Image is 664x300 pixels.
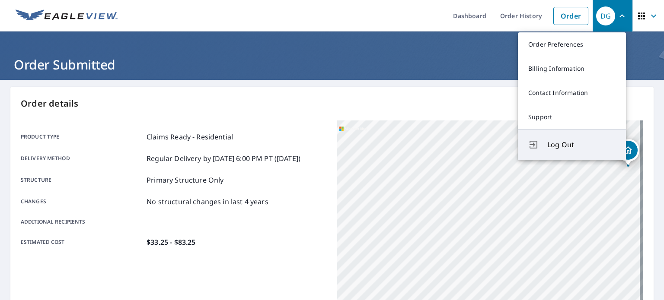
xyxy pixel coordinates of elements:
[21,196,143,207] p: Changes
[147,237,195,247] p: $33.25 - $83.25
[553,7,588,25] a: Order
[147,153,300,164] p: Regular Delivery by [DATE] 6:00 PM PT ([DATE])
[21,218,143,226] p: Additional recipients
[147,196,268,207] p: No structural changes in last 4 years
[16,9,118,22] img: EV Logo
[617,139,639,166] div: Dropped pin, building 1, Residential property, 515 S Joplin Ave Tulsa, OK 74112
[10,56,654,73] h1: Order Submitted
[518,129,626,160] button: Log Out
[21,175,143,185] p: Structure
[518,105,626,129] a: Support
[21,132,143,142] p: Product type
[518,81,626,105] a: Contact Information
[21,97,643,110] p: Order details
[518,57,626,81] a: Billing Information
[21,153,143,164] p: Delivery method
[147,132,233,142] p: Claims Ready - Residential
[147,175,223,185] p: Primary Structure Only
[596,6,615,25] div: DG
[21,237,143,247] p: Estimated cost
[518,32,626,57] a: Order Preferences
[547,139,616,150] span: Log Out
